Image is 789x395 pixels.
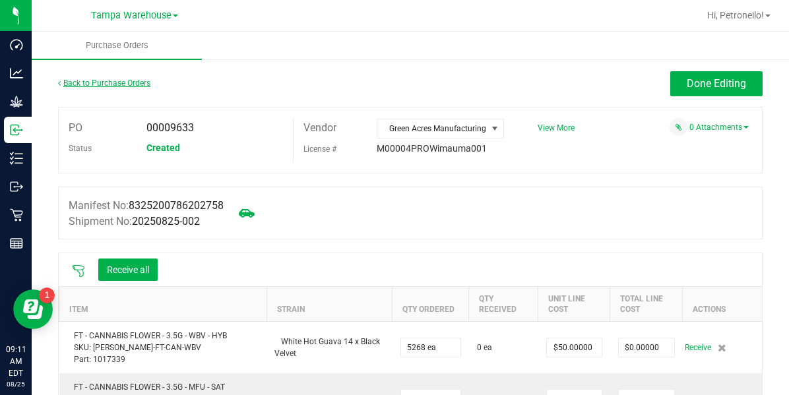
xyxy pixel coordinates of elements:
label: Vendor [303,118,336,138]
span: White Hot Guava 14 x Black Velvet [274,337,380,358]
inline-svg: Grow [10,95,23,108]
inline-svg: Inventory [10,152,23,165]
label: Status [69,138,92,158]
th: Qty Ordered [393,286,469,321]
span: M00004PROWimauma001 [377,143,487,154]
inline-svg: Analytics [10,67,23,80]
inline-svg: Reports [10,237,23,250]
p: 08/25 [6,379,26,389]
a: 0 Attachments [689,123,749,132]
button: Done Editing [670,71,763,96]
th: Actions [683,286,762,321]
span: Tampa Warehouse [91,10,172,21]
th: Item [59,286,267,321]
button: Receive all [98,258,158,281]
inline-svg: Outbound [10,180,23,193]
iframe: Resource center unread badge [39,288,55,303]
a: View More [538,123,575,133]
label: License # [303,139,336,159]
a: Back to Purchase Orders [58,78,150,88]
inline-svg: Inbound [10,123,23,137]
a: Purchase Orders [32,32,202,59]
span: 8325200786202758 [129,199,224,212]
input: 0 ea [401,338,460,357]
span: Attach a document [670,118,687,136]
label: PO [69,118,82,138]
th: Total Line Cost [610,286,683,321]
span: 20250825-002 [132,215,200,228]
inline-svg: Retail [10,208,23,222]
label: Manifest No: [69,198,224,214]
span: Receive [685,340,711,355]
span: Purchase Orders [68,40,166,51]
inline-svg: Dashboard [10,38,23,51]
p: 09:11 AM EDT [6,344,26,379]
span: 00009633 [146,121,194,134]
span: Mark as not Arrived [234,200,260,226]
span: 0 ea [477,342,492,353]
input: $0.00000 [547,338,602,357]
span: Scan packages to receive [72,264,85,278]
input: $0.00000 [619,338,674,357]
th: Strain [267,286,392,321]
span: Created [146,142,180,153]
div: FT - CANNABIS FLOWER - 3.5G - WBV - HYB SKU: [PERSON_NAME]-FT-CAN-WBV Part: 1017339 [67,330,259,365]
span: Green Acres Manufacturing [377,119,486,138]
iframe: Resource center [13,289,53,329]
span: Done Editing [687,77,746,90]
th: Unit Line Cost [538,286,610,321]
th: Qty Received [469,286,538,321]
label: Shipment No: [69,214,200,229]
span: Hi, Petroneilo! [707,10,764,20]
